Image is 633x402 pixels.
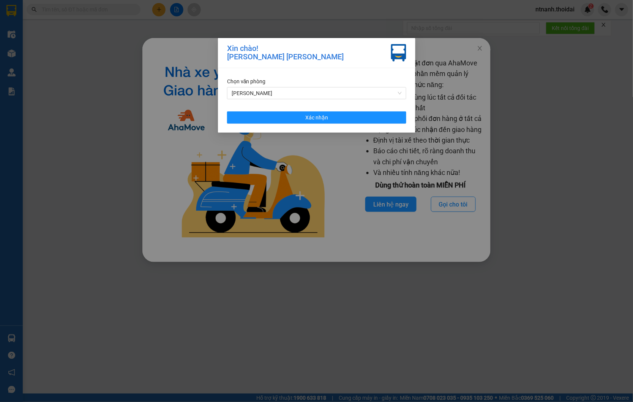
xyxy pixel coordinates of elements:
div: Chọn văn phòng [227,77,406,86]
div: Xin chào! [PERSON_NAME] [PERSON_NAME] [227,44,344,62]
button: Xác nhận [227,111,406,124]
span: Vp Lê Hoàn [232,87,402,99]
img: vxr-icon [391,44,406,62]
span: Xác nhận [305,113,328,122]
